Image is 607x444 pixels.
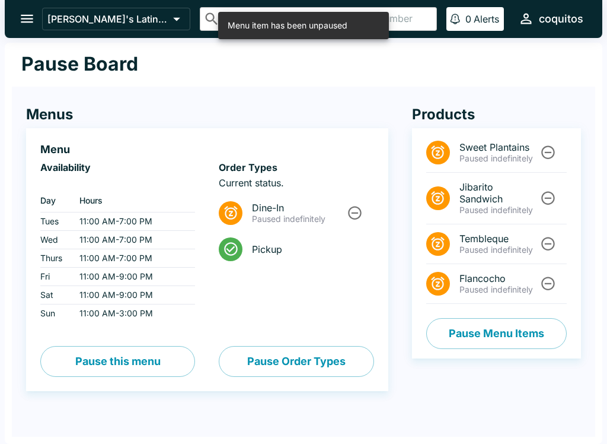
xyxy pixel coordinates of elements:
p: Paused indefinitely [459,245,538,255]
td: Wed [40,231,70,249]
p: Paused indefinitely [459,153,538,164]
span: Pickup [252,243,364,255]
td: Sat [40,286,70,305]
button: Unpause [537,141,559,163]
p: ‏ [40,177,195,189]
p: Paused indefinitely [459,284,538,295]
td: Sun [40,305,70,323]
span: Flancocho [459,272,538,284]
th: Day [40,189,70,213]
h1: Pause Board [21,52,138,76]
button: Unpause [537,272,559,294]
button: Unpause [537,233,559,255]
span: Tembleque [459,233,538,245]
button: Pause Menu Items [426,318,567,349]
h4: Products [412,106,581,123]
p: [PERSON_NAME]'s Latin Cuisine [47,13,168,25]
span: Dine-In [252,202,345,214]
td: Thurs [40,249,70,268]
div: Menu item has been unpaused [228,15,347,36]
p: Paused indefinitely [252,214,345,224]
td: 11:00 AM - 7:00 PM [70,213,195,231]
td: Fri [40,268,70,286]
td: 11:00 AM - 7:00 PM [70,231,195,249]
td: Tues [40,213,70,231]
div: coquitos [539,12,583,26]
button: Pause this menu [40,346,195,377]
button: Unpause [537,187,559,209]
h6: Availability [40,161,195,173]
td: 11:00 AM - 9:00 PM [70,286,195,305]
td: 11:00 AM - 7:00 PM [70,249,195,268]
span: Sweet Plantains [459,141,538,153]
span: Jibarito Sandwich [459,181,538,205]
td: 11:00 AM - 9:00 PM [70,268,195,286]
p: Paused indefinitely [459,205,538,215]
p: Alerts [474,13,499,25]
button: Unpause [344,202,366,224]
td: 11:00 AM - 3:00 PM [70,305,195,323]
p: 0 [465,13,471,25]
h4: Menus [26,106,388,123]
button: open drawer [12,4,42,34]
button: Pause Order Types [219,346,373,377]
p: Current status. [219,177,373,189]
h6: Order Types [219,161,373,173]
button: [PERSON_NAME]'s Latin Cuisine [42,8,190,30]
button: coquitos [513,6,588,31]
th: Hours [70,189,195,213]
